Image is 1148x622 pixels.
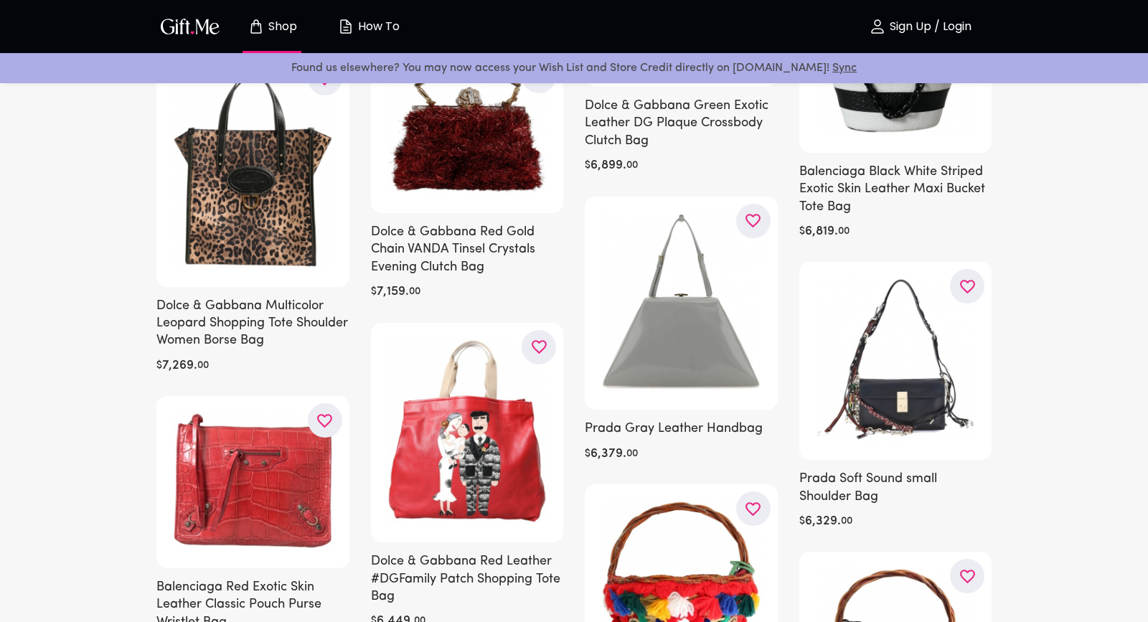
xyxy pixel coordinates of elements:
[585,420,778,438] h6: Prada Gray Leather Handbag
[329,4,408,50] button: How To
[232,4,311,50] button: Store page
[799,471,992,506] h6: Prada Soft Sound small Shoulder Bag
[156,18,224,35] button: GiftMe Logo
[265,21,297,33] p: Shop
[585,98,778,150] h6: Dolce & Gabbana Green Exotic Leather DG Plaque Crossbody Clutch Bag
[585,446,591,463] h6: $
[156,357,162,374] h6: $
[805,223,838,240] h6: 6,819 .
[799,223,805,240] h6: $
[591,446,626,463] h6: 6,379 .
[156,298,349,350] h6: Dolce & Gabbana Multicolor Leopard Shopping Tote Shoulder Women Borse Bag
[814,276,978,443] img: Prada Soft Sound small Shoulder Bag
[197,357,209,374] h6: 00
[158,16,222,37] img: GiftMe Logo
[799,164,992,216] h6: Balenciaga Black White Striped Exotic Skin Leather Maxi Bucket Tote Bag
[585,157,591,174] h6: $
[838,223,850,240] h6: 00
[377,283,409,301] h6: 7,159 .
[337,18,354,35] img: how-to.svg
[626,446,638,463] h6: 00
[848,4,992,50] button: Sign Up / Login
[409,283,420,301] h6: 00
[626,157,638,174] h6: 00
[371,553,564,605] h6: Dolce & Gabbana Red Leather #DGFamily Patch Shopping Tote Bag
[11,59,1137,77] p: Found us elsewhere? You may now access your Wish List and Store Credit directly on [DOMAIN_NAME]!
[354,21,400,33] p: How To
[171,68,335,269] img: Dolce & Gabbana Multicolor Leopard Shopping Tote Shoulder Women Borse Bag
[599,211,763,393] img: Prada Gray Leather Handbag
[162,357,197,374] h6: 7,269 .
[385,337,550,526] img: Dolce & Gabbana Red Leather #DGFamily Patch Shopping Tote Bag
[171,410,335,551] img: Balenciaga Red Exotic Skin Leather Classic Pouch Purse Wristlet Bag
[385,66,550,196] img: Dolce & Gabbana Red Gold Chain VANDA Tinsel Crystals Evening Clutch Bag
[371,224,564,276] h6: Dolce & Gabbana Red Gold Chain VANDA Tinsel Crystals Evening Clutch Bag
[832,62,857,74] a: Sync
[371,283,377,301] h6: $
[886,21,971,33] p: Sign Up / Login
[805,513,841,530] h6: 6,329 .
[591,157,626,174] h6: 6,899 .
[841,513,852,530] h6: 00
[799,513,805,530] h6: $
